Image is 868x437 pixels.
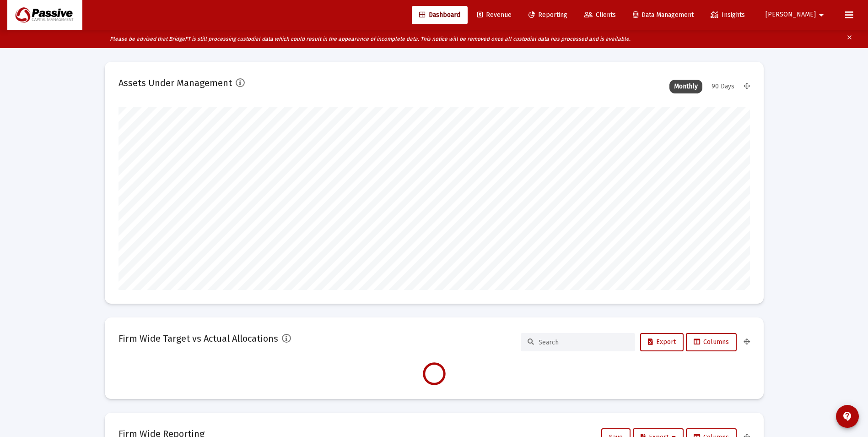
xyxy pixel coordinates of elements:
input: Search [539,339,628,346]
span: Data Management [633,11,694,19]
mat-icon: arrow_drop_down [816,6,827,24]
span: Revenue [477,11,512,19]
h2: Assets Under Management [119,76,232,90]
span: [PERSON_NAME] [766,11,816,19]
a: Reporting [521,6,575,24]
span: Columns [694,338,729,346]
mat-icon: contact_support [842,411,853,422]
a: Dashboard [412,6,468,24]
span: Insights [711,11,745,19]
button: Columns [686,333,737,351]
span: Clients [584,11,616,19]
div: Monthly [669,80,702,93]
span: Reporting [528,11,567,19]
div: 90 Days [707,80,739,93]
button: [PERSON_NAME] [755,5,838,24]
i: Please be advised that BridgeFT is still processing custodial data which could result in the appe... [110,36,631,42]
span: Dashboard [419,11,460,19]
span: Export [648,338,676,346]
a: Data Management [625,6,701,24]
button: Export [640,333,684,351]
mat-icon: clear [846,32,853,46]
a: Revenue [470,6,519,24]
a: Clients [577,6,623,24]
img: Dashboard [14,6,75,24]
a: Insights [703,6,752,24]
h2: Firm Wide Target vs Actual Allocations [119,331,278,346]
